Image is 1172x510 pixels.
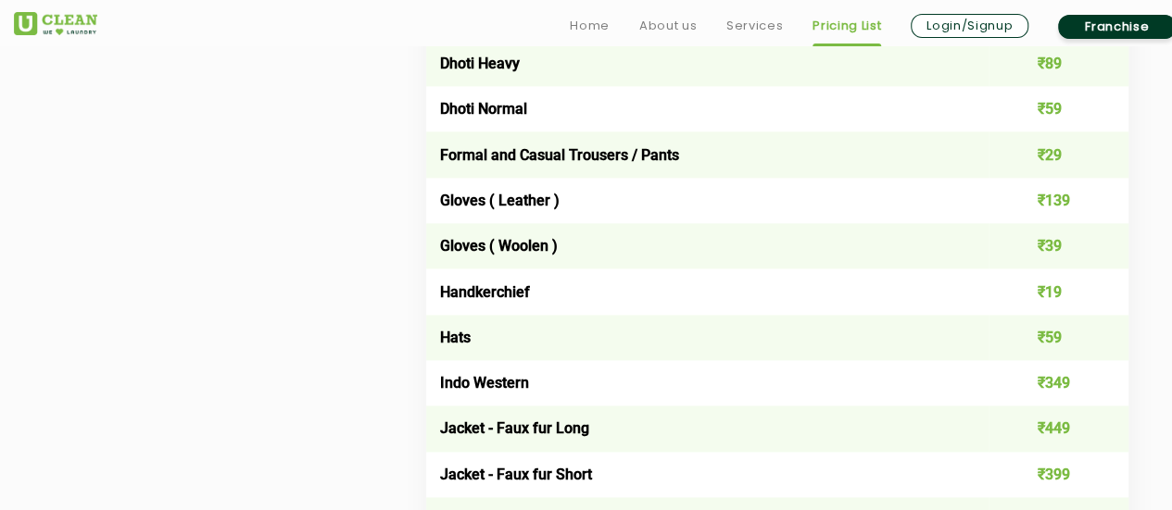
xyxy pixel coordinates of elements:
td: ₹399 [989,452,1129,497]
a: About us [639,15,697,37]
td: ₹39 [989,223,1129,268]
td: ₹19 [989,268,1129,314]
a: Home [570,15,610,37]
td: ₹29 [989,131,1129,177]
td: ₹59 [989,315,1129,360]
td: ₹349 [989,360,1129,405]
a: Services [726,15,783,37]
td: Handkerchief [426,268,989,314]
td: Dhoti Heavy [426,41,989,86]
td: Gloves ( Woolen ) [426,223,989,268]
a: Login/Signup [911,14,1028,38]
td: ₹449 [989,405,1129,451]
td: Indo Western [426,360,989,405]
td: Formal and Casual Trousers / Pants [426,131,989,177]
td: Hats [426,315,989,360]
td: Jacket - Faux fur Short [426,452,989,497]
td: ₹139 [989,178,1129,223]
img: UClean Laundry and Dry Cleaning [14,12,97,35]
td: Gloves ( Leather ) [426,178,989,223]
td: ₹59 [989,86,1129,131]
td: ₹89 [989,41,1129,86]
a: Pricing List [813,15,881,37]
td: Jacket - Faux fur Long [426,405,989,451]
td: Dhoti Normal [426,86,989,131]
